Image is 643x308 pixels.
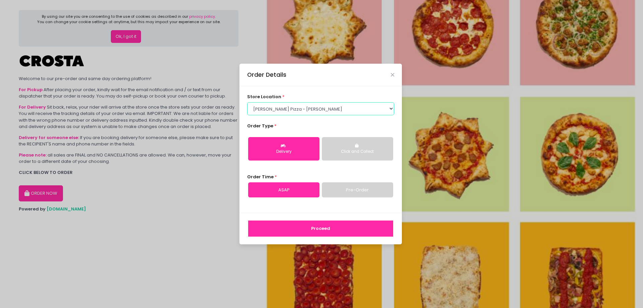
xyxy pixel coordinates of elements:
button: Click and Collect [322,137,393,161]
span: Order Time [247,174,274,180]
div: Click and Collect [327,149,388,155]
button: Close [391,73,394,76]
div: Order Details [247,70,286,79]
a: ASAP [248,182,319,198]
span: store location [247,94,281,100]
div: Delivery [253,149,315,155]
button: Proceed [248,221,393,237]
button: Delivery [248,137,319,161]
a: Pre-Order [322,182,393,198]
span: Order Type [247,123,273,129]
